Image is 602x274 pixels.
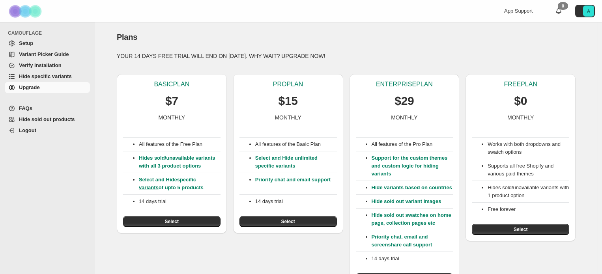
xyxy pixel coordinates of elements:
p: Hide sold out variant images [372,198,453,205]
span: FAQs [19,105,32,111]
p: 14 days trial [255,198,337,205]
span: Logout [19,127,36,133]
p: PRO PLAN [273,80,303,88]
p: Support for the custom themes and custom logic for hiding variants [372,154,453,178]
div: 0 [558,2,568,10]
p: Select and Hide of upto 5 products [139,176,221,192]
span: Select [165,218,179,225]
a: Upgrade [5,82,90,93]
p: $0 [514,93,527,109]
button: Select [472,224,569,235]
span: Verify Installation [19,62,62,68]
img: Camouflage [6,0,46,22]
a: Logout [5,125,90,136]
a: Verify Installation [5,60,90,71]
span: Select [281,218,295,225]
span: Plans [117,33,137,41]
a: FAQs [5,103,90,114]
span: CAMOUFLAGE [8,30,91,36]
span: Hide specific variants [19,73,72,79]
p: Select and Hide unlimited specific variants [255,154,337,170]
span: Select [514,226,527,233]
p: $7 [165,93,178,109]
button: Select [123,216,221,227]
a: Setup [5,38,90,49]
button: Select [239,216,337,227]
p: All features of the Basic Plan [255,140,337,148]
p: $15 [279,93,298,109]
a: Variant Picker Guide [5,49,90,60]
text: A [587,9,590,13]
p: Priority chat and email support [255,176,337,192]
p: Priority chat, email and screenshare call support [372,233,453,249]
a: Hide specific variants [5,71,90,82]
a: Hide sold out products [5,114,90,125]
p: All features of the Pro Plan [372,140,453,148]
p: MONTHLY [275,114,301,121]
li: Hides sold/unavailable variants with 1 product option [488,184,569,199]
p: 14 days trial [139,198,221,205]
span: App Support [504,8,533,14]
p: Hide variants based on countries [372,184,453,192]
p: MONTHLY [391,114,417,121]
p: MONTHLY [159,114,185,121]
span: Hide sold out products [19,116,75,122]
p: BASIC PLAN [154,80,189,88]
span: Variant Picker Guide [19,51,69,57]
p: All features of the Free Plan [139,140,221,148]
p: 14 days trial [372,255,453,263]
li: Free forever [488,205,569,213]
p: MONTHLY [507,114,534,121]
p: YOUR 14 DAYS FREE TRIAL WILL END ON [DATE]. WHY WAIT? UPGRADE NOW! [117,52,576,60]
span: Avatar with initials A [583,6,594,17]
p: Hides sold/unavailable variants with all 3 product options [139,154,221,170]
button: Avatar with initials A [575,5,595,17]
span: Setup [19,40,33,46]
p: ENTERPRISE PLAN [376,80,433,88]
li: Works with both dropdowns and swatch options [488,140,569,156]
p: $29 [394,93,414,109]
a: 0 [555,7,563,15]
p: Hide sold out swatches on home page, collection pages etc [372,211,453,227]
p: FREE PLAN [504,80,537,88]
span: Upgrade [19,84,40,90]
li: Supports all free Shopify and various paid themes [488,162,569,178]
